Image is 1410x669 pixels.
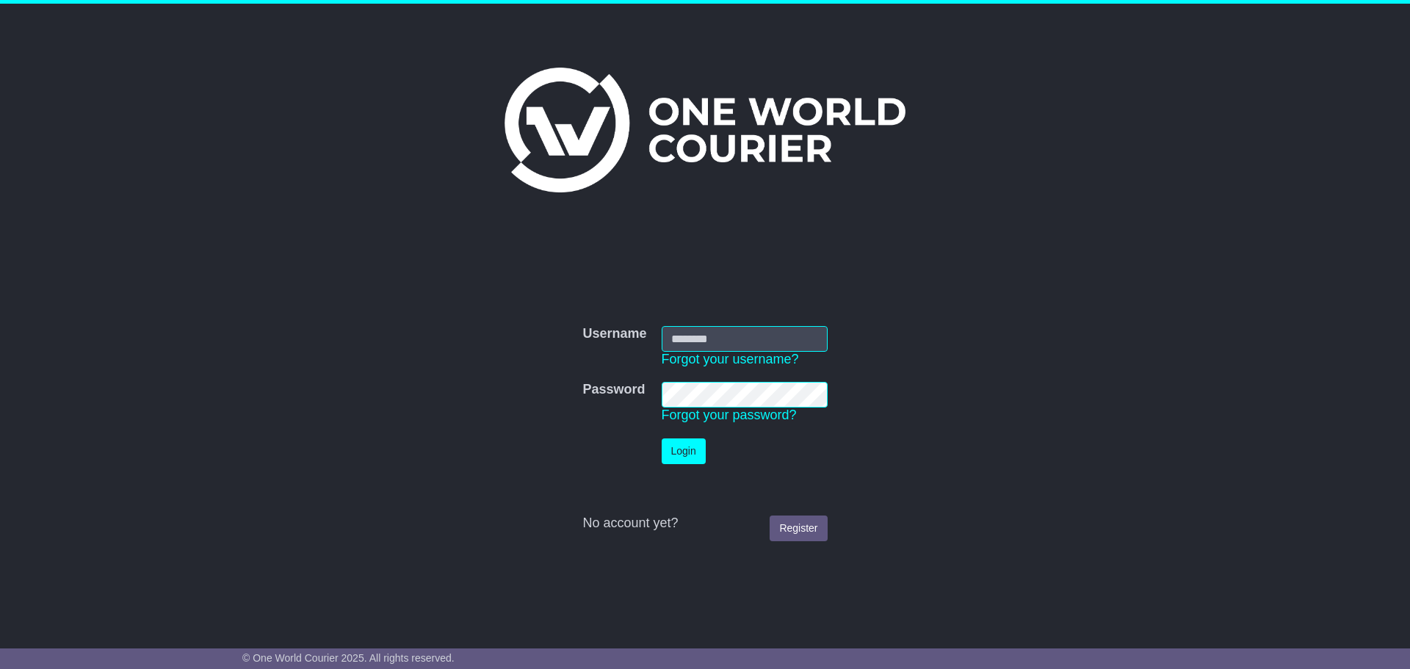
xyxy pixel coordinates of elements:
label: Username [582,326,646,342]
a: Forgot your username? [662,352,799,366]
label: Password [582,382,645,398]
div: No account yet? [582,516,827,532]
button: Login [662,438,706,464]
a: Forgot your password? [662,408,797,422]
span: © One World Courier 2025. All rights reserved. [242,652,455,664]
img: One World [505,68,905,192]
a: Register [770,516,827,541]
